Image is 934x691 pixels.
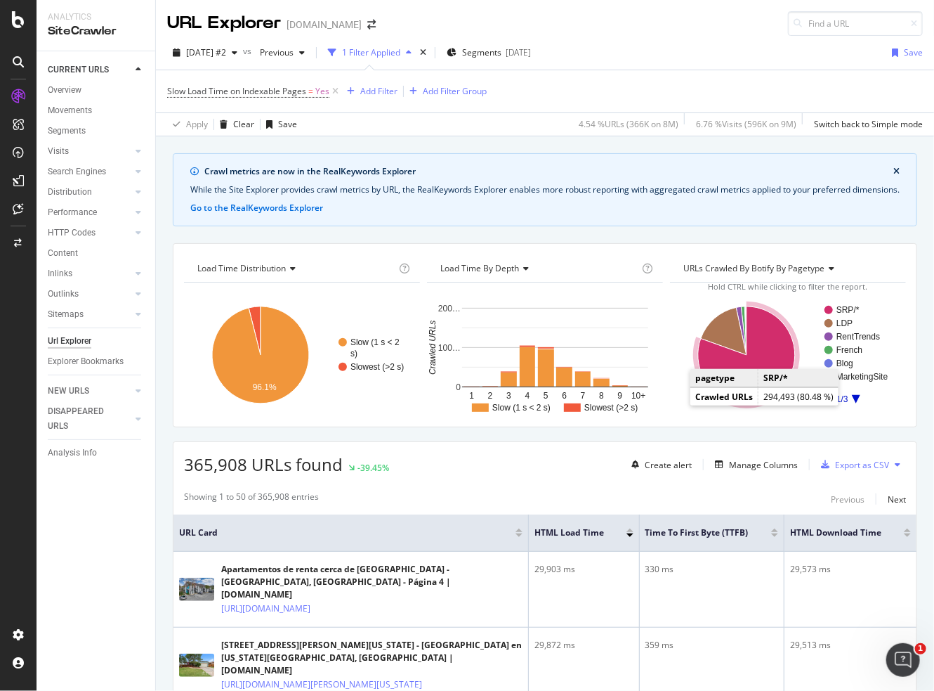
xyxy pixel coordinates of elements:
[48,287,79,302] div: Outlinks
[167,113,208,136] button: Apply
[790,639,911,652] div: 29,513 ms
[48,124,145,138] a: Segments
[48,226,96,240] div: HTTP Codes
[808,113,923,136] button: Switch back to Simple mode
[836,345,862,355] text: French
[48,205,131,220] a: Performance
[683,262,824,274] span: URLs Crawled By Botify By pagetype
[221,563,522,601] div: Apartamentos de renta cerca de [GEOGRAPHIC_DATA] - [GEOGRAPHIC_DATA], [GEOGRAPHIC_DATA] - Página ...
[670,294,902,416] svg: A chart.
[690,388,758,406] td: Crawled URLs
[758,369,839,387] td: SRP/*
[790,563,911,576] div: 29,573 ms
[48,404,131,434] a: DISAPPEARED URLS
[184,294,416,416] svg: A chart.
[48,205,97,220] div: Performance
[788,11,923,36] input: Find a URL
[48,83,145,98] a: Overview
[233,118,254,130] div: Clear
[831,491,864,508] button: Previous
[197,262,286,274] span: Load Time Distribution
[167,11,281,35] div: URL Explorer
[680,257,893,280] h4: URLs Crawled By Botify By pagetype
[195,257,396,280] h4: Load Time Distribution
[709,456,798,473] button: Manage Columns
[506,391,511,401] text: 3
[48,354,124,369] div: Explorer Bookmarks
[438,257,639,280] h4: Load Time Performance by Depth
[581,391,586,401] text: 7
[690,369,758,387] td: pagetype
[48,446,145,460] a: Analysis Info
[599,391,604,401] text: 8
[544,391,548,401] text: 5
[836,318,853,328] text: LDP
[190,202,323,214] button: Go to the RealKeywords Explorer
[758,388,839,406] td: 294,493 (80.48 %)
[790,527,883,539] span: HTML Download Time
[48,164,131,179] a: Search Engines
[48,185,131,200] a: Distribution
[48,266,131,281] a: Inlinks
[221,602,310,616] a: [URL][DOMAIN_NAME]
[48,164,106,179] div: Search Engines
[167,85,306,97] span: Slow Load Time on Indexable Pages
[836,394,848,404] text: 1/3
[48,334,145,349] a: Url Explorer
[179,527,512,539] span: URL Card
[815,453,889,476] button: Export as CSV
[708,281,867,292] span: Hold CTRL while clicking to filter the report.
[525,391,530,401] text: 4
[888,491,906,508] button: Next
[618,391,623,401] text: 9
[534,639,633,652] div: 29,872 ms
[322,41,417,64] button: 1 Filter Applied
[831,493,864,505] div: Previous
[367,20,376,30] div: arrow-right-arrow-left
[835,459,889,471] div: Export as CSV
[438,304,461,314] text: 200…
[428,321,438,375] text: Crawled URLs
[626,453,692,476] button: Create alert
[341,83,397,100] button: Add Filter
[904,46,923,58] div: Save
[48,63,131,77] a: CURRENT URLS
[48,63,109,77] div: CURRENT URLS
[173,153,917,226] div: info banner
[350,362,404,372] text: Slowest (>2 s)
[427,294,659,416] div: A chart.
[836,332,880,342] text: RentTrends
[179,654,214,677] img: main image
[214,113,254,136] button: Clear
[48,384,89,399] div: NEW URLS
[350,337,400,347] text: Slow (1 s < 2
[423,85,487,97] div: Add Filter Group
[243,45,254,57] span: vs
[48,144,131,159] a: Visits
[631,391,645,401] text: 10+
[48,266,72,281] div: Inlinks
[48,103,92,118] div: Movements
[315,82,329,101] span: Yes
[287,18,362,32] div: [DOMAIN_NAME]
[184,453,343,476] span: 365,908 URLs found
[645,459,692,471] div: Create alert
[48,307,84,322] div: Sitemaps
[462,46,501,58] span: Segments
[48,103,145,118] a: Movements
[562,391,567,401] text: 6
[48,11,144,23] div: Analytics
[357,462,389,474] div: -39.45%
[886,643,920,677] iframe: Intercom live chat
[488,391,493,401] text: 2
[440,262,519,274] span: Load Time by Depth
[48,144,69,159] div: Visits
[888,493,906,505] div: Next
[184,491,319,508] div: Showing 1 to 50 of 365,908 entries
[48,124,86,138] div: Segments
[645,527,750,539] span: Time To First Byte (TTFB)
[404,83,487,100] button: Add Filter Group
[696,118,796,130] div: 6.76 % Visits ( 596K on 9M )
